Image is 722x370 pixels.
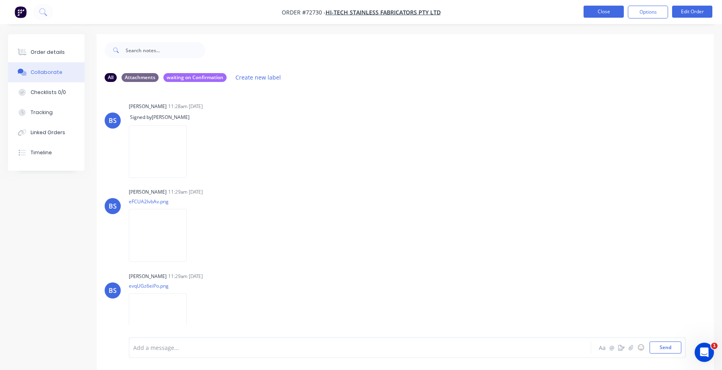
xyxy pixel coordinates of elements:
div: 11:29am [DATE] [168,188,203,196]
button: ☺ [636,343,646,352]
div: [PERSON_NAME] [129,103,167,110]
div: Collaborate [31,69,62,76]
div: BS [109,201,117,211]
div: Tracking [31,109,53,116]
button: @ [607,343,617,352]
button: Order details [8,42,85,62]
button: Tracking [8,102,85,123]
div: All [105,73,117,82]
div: Timeline [31,149,52,156]
div: Linked Orders [31,129,65,136]
iframe: Intercom live chat [695,343,714,362]
button: Edit Order [672,6,712,18]
button: Collaborate [8,62,85,82]
div: 11:29am [DATE] [168,273,203,280]
a: Hi-Tech Stainless Fabricators Pty Ltd [326,8,441,16]
p: eFCUA2lvbAv.png [129,198,195,205]
span: 1 [711,343,718,349]
button: Linked Orders [8,123,85,143]
span: Signed by [PERSON_NAME] [129,114,191,121]
img: Factory [14,6,27,18]
button: Options [628,6,668,18]
div: BS [109,286,117,295]
button: Checklists 0/0 [8,82,85,102]
div: Order details [31,49,65,56]
p: evqUGz6eiPo.png [129,282,195,289]
div: [PERSON_NAME] [129,188,167,196]
button: Create new label [231,72,285,83]
button: Send [650,341,681,354]
button: Aa [597,343,607,352]
div: [PERSON_NAME] [129,273,167,280]
div: Attachments [122,73,159,82]
div: Checklists 0/0 [31,89,66,96]
input: Search notes... [126,42,205,58]
button: Timeline [8,143,85,163]
div: waiting on Confirmation [163,73,227,82]
div: BS [109,116,117,125]
span: Order #72730 - [282,8,326,16]
div: 11:28am [DATE] [168,103,203,110]
button: Close [584,6,624,18]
